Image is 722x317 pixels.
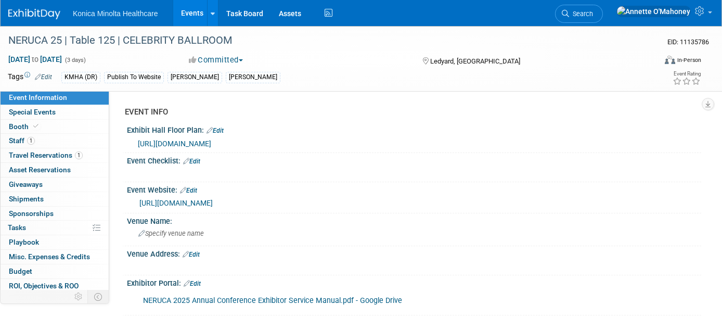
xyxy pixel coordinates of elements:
[1,207,109,221] a: Sponsorships
[183,251,200,258] a: Edit
[138,140,211,148] a: [URL][DOMAIN_NAME]
[1,221,109,235] a: Tasks
[9,209,54,218] span: Sponsorships
[569,10,593,18] span: Search
[184,280,201,287] a: Edit
[8,9,60,19] img: ExhibitDay
[9,282,79,290] span: ROI, Objectives & ROO
[35,73,52,81] a: Edit
[9,122,41,131] span: Booth
[555,5,603,23] a: Search
[75,151,83,159] span: 1
[677,56,701,64] div: In-Person
[139,199,213,207] a: [URL][DOMAIN_NAME]
[30,55,40,64] span: to
[1,134,109,148] a: Staff1
[138,230,204,237] span: Specify venue name
[127,246,701,260] div: Venue Address:
[8,223,26,232] span: Tasks
[183,158,200,165] a: Edit
[143,296,402,305] a: NERUCA 2025 Annual Conference Exhibitor Service Manual.pdf - Google Drive
[9,238,39,246] span: Playbook
[207,127,224,134] a: Edit
[185,55,247,66] button: Committed
[73,9,158,18] span: Konica Minolta Healthcare
[1,264,109,278] a: Budget
[64,57,86,64] span: (3 days)
[127,275,701,289] div: Exhibitor Portal:
[9,195,44,203] span: Shipments
[27,137,35,145] span: 1
[1,163,109,177] a: Asset Reservations
[599,54,701,70] div: Event Format
[70,290,88,303] td: Personalize Event Tab Strip
[127,213,701,226] div: Venue Name:
[61,72,100,83] div: KMHA (DR)
[1,120,109,134] a: Booth
[9,136,35,145] span: Staff
[667,38,709,46] span: Event ID: 11135786
[9,252,90,261] span: Misc. Expenses & Credits
[9,108,56,116] span: Special Events
[125,107,693,118] div: EVENT INFO
[673,71,701,77] div: Event Rating
[127,122,701,136] div: Exhibit Hall Floor Plan:
[1,105,109,119] a: Special Events
[616,6,691,17] img: Annette O'Mahoney
[1,177,109,192] a: Giveaways
[1,148,109,162] a: Travel Reservations1
[9,180,43,188] span: Giveaways
[127,182,701,196] div: Event Website:
[104,72,164,83] div: Publish To Website
[88,290,109,303] td: Toggle Event Tabs
[127,153,701,167] div: Event Checklist:
[430,57,520,65] span: Ledyard, [GEOGRAPHIC_DATA]
[180,187,197,194] a: Edit
[9,151,83,159] span: Travel Reservations
[1,279,109,293] a: ROI, Objectives & ROO
[167,72,222,83] div: [PERSON_NAME]
[33,123,38,129] i: Booth reservation complete
[8,71,52,83] td: Tags
[1,91,109,105] a: Event Information
[1,235,109,249] a: Playbook
[1,192,109,206] a: Shipments
[9,93,67,102] span: Event Information
[9,267,32,275] span: Budget
[9,166,71,174] span: Asset Reservations
[5,31,642,50] div: NERUCA 25 | Table 125 | CELEBRITY BALLROOM
[8,55,62,64] span: [DATE] [DATE]
[226,72,280,83] div: [PERSON_NAME]
[665,56,675,64] img: Format-Inperson.png
[1,250,109,264] a: Misc. Expenses & Credits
